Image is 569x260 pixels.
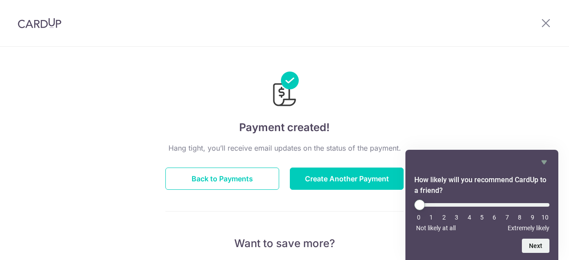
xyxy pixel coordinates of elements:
[165,120,404,136] h4: Payment created!
[416,224,456,232] span: Not likely at all
[539,157,549,168] button: Hide survey
[477,214,486,221] li: 5
[440,214,449,221] li: 2
[270,72,299,109] img: Payments
[508,224,549,232] span: Extremely likely
[165,143,404,153] p: Hang tight, you’ll receive email updates on the status of the payment.
[541,214,549,221] li: 10
[290,168,404,190] button: Create Another Payment
[414,214,423,221] li: 0
[165,168,279,190] button: Back to Payments
[452,214,461,221] li: 3
[490,214,499,221] li: 6
[522,239,549,253] button: Next question
[503,214,512,221] li: 7
[465,214,474,221] li: 4
[528,214,537,221] li: 9
[414,157,549,253] div: How likely will you recommend CardUp to a friend? Select an option from 0 to 10, with 0 being Not...
[515,214,524,221] li: 8
[165,236,404,251] p: Want to save more?
[414,175,549,196] h2: How likely will you recommend CardUp to a friend? Select an option from 0 to 10, with 0 being Not...
[18,18,61,28] img: CardUp
[414,200,549,232] div: How likely will you recommend CardUp to a friend? Select an option from 0 to 10, with 0 being Not...
[427,214,436,221] li: 1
